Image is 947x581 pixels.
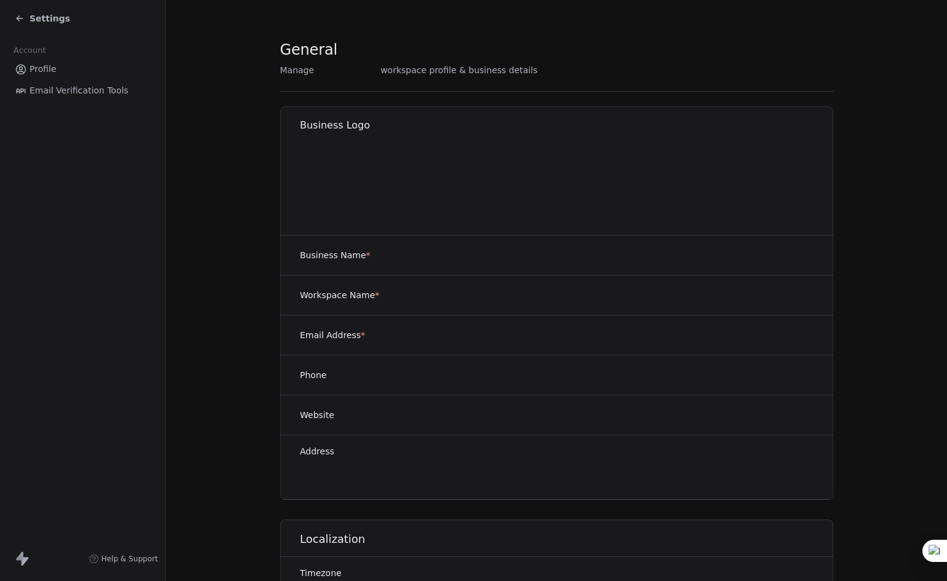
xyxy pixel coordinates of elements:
[89,554,158,564] a: Help & Support
[280,41,338,59] span: General
[300,369,326,381] label: Phone
[300,249,371,261] label: Business Name
[29,12,70,25] span: Settings
[8,41,51,60] span: Account
[101,554,158,564] span: Help & Support
[300,289,379,301] label: Workspace Name
[29,63,57,76] span: Profile
[380,64,538,76] span: workspace profile & business details
[15,12,70,25] a: Settings
[10,59,155,79] a: Profile
[10,81,155,101] a: Email Verification Tools
[300,445,334,457] label: Address
[280,64,315,76] span: Manage
[300,119,834,132] h1: Business Logo
[300,532,834,547] h1: Localization
[300,567,476,579] label: Timezone
[300,329,365,341] label: Email Address
[29,84,128,97] span: Email Verification Tools
[300,409,334,421] label: Website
